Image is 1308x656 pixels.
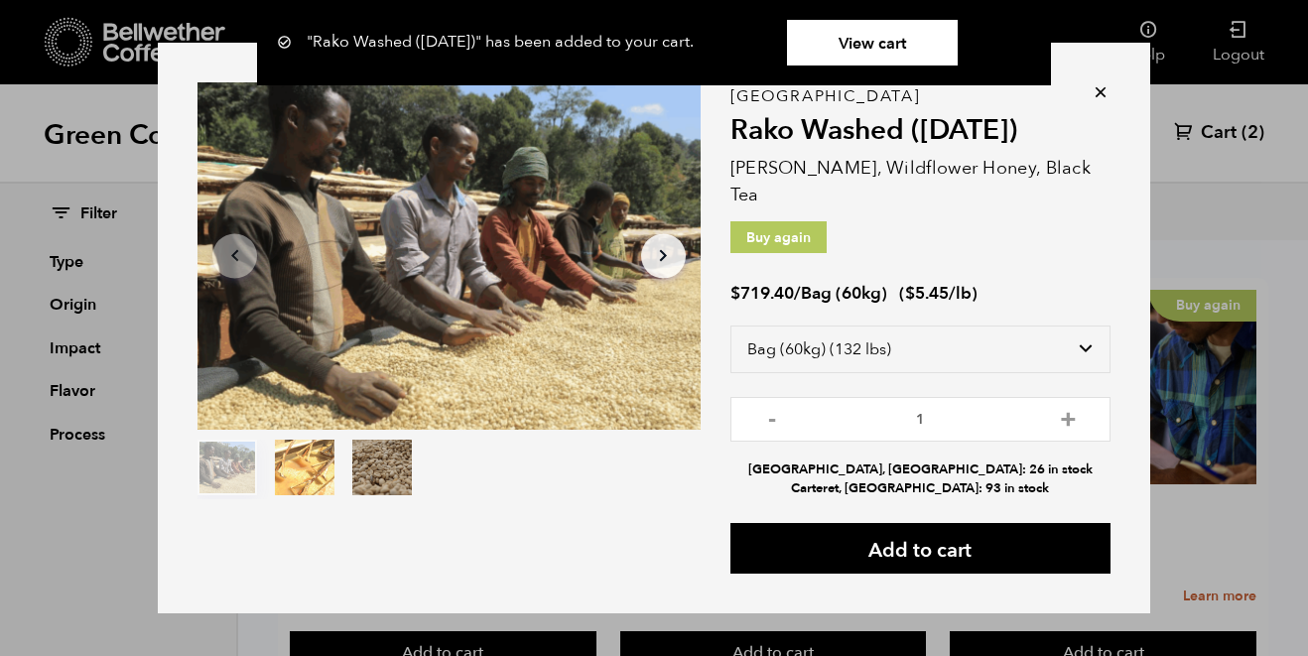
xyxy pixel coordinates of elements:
[801,282,887,305] span: Bag (60kg)
[730,221,827,253] p: Buy again
[730,282,794,305] bdi: 719.40
[277,20,1031,66] div: "Rako Washed ([DATE])" has been added to your cart.
[899,282,978,305] span: ( )
[730,523,1111,574] button: Add to cart
[949,282,972,305] span: /lb
[730,114,1111,148] h2: Rako Washed ([DATE])
[730,282,740,305] span: $
[730,155,1111,208] p: [PERSON_NAME], Wildflower Honey, Black Tea
[794,282,801,305] span: /
[1056,407,1081,427] button: +
[760,407,785,427] button: -
[787,20,958,66] a: View cart
[905,282,915,305] span: $
[905,282,949,305] bdi: 5.45
[730,460,1111,479] li: [GEOGRAPHIC_DATA], [GEOGRAPHIC_DATA]: 26 in stock
[730,479,1111,498] li: Carteret, [GEOGRAPHIC_DATA]: 93 in stock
